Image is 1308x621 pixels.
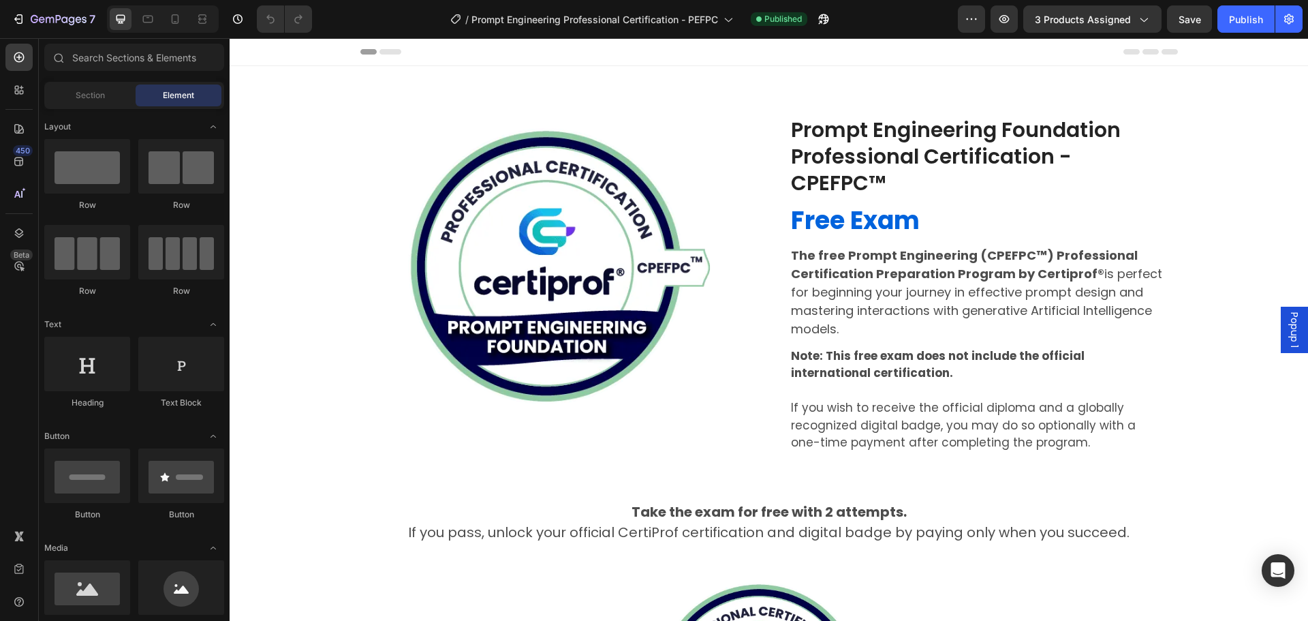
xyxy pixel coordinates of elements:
div: 450 [13,145,33,156]
span: Element [163,89,194,102]
div: Row [138,199,224,211]
span: Save [1179,14,1201,25]
p: 7 [89,11,95,27]
iframe: Design area [230,38,1308,621]
span: Toggle open [202,116,224,138]
input: Search Sections & Elements [44,44,224,71]
p: is perfect for beginning your journey in effective prompt design and mastering interactions with ... [561,208,937,300]
span: Popup 1 [1058,274,1072,309]
p: If you wish to receive the official diploma and a globally recognized digital badge, you may do s... [561,309,937,414]
strong: Note: This free exam does not include the official international certification. [561,309,855,344]
div: Button [44,509,130,521]
span: Button [44,430,69,442]
span: Toggle open [202,314,224,335]
div: Undo/Redo [257,5,312,33]
div: Open Intercom Messenger [1262,554,1294,587]
button: Publish [1217,5,1275,33]
div: Row [138,285,224,297]
span: Prompt Engineering Professional Certification - PEFPC [471,12,718,27]
span: / [465,12,469,27]
div: Button [138,509,224,521]
img: Prompt Engineering Foundation Professional Certification - CPEFPC™ - Certiprof [178,77,481,380]
div: Publish [1229,12,1263,27]
strong: The free Prompt Engineering (CPEFPC™) Professional Certification Preparation Program by Certiprof® [561,209,908,244]
span: Section [76,89,105,102]
strong: Take the exam for free with 2 attempts. [402,464,677,483]
div: Text Block [138,397,224,409]
span: Media [44,542,68,554]
span: Free Exam [561,165,690,200]
div: Row [44,199,130,211]
button: Save [1167,5,1212,33]
button: 3 products assigned [1023,5,1162,33]
div: Row [44,285,130,297]
span: Published [764,13,802,25]
span: Prompt Engineering Foundation Professional Certification - CPEFPC™ [561,77,891,160]
div: Beta [10,249,33,260]
div: Heading [44,397,130,409]
p: If you pass, unlock your official CertiProf certification and digital badge by paying only when y... [132,464,947,504]
span: Toggle open [202,425,224,447]
span: Text [44,318,61,331]
button: 7 [5,5,102,33]
span: Toggle open [202,537,224,559]
span: Layout [44,121,71,133]
span: 3 products assigned [1035,12,1131,27]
